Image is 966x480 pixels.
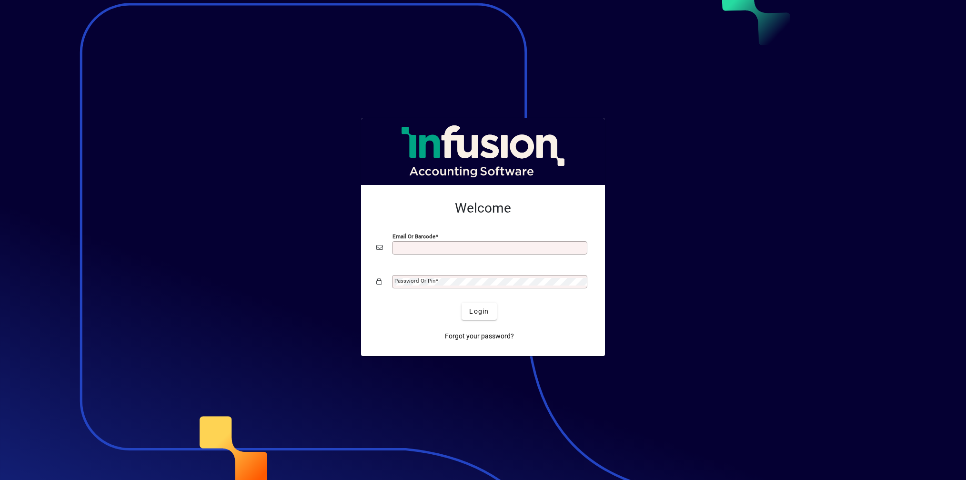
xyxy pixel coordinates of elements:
button: Login [462,303,496,320]
mat-label: Email or Barcode [392,233,435,240]
mat-label: Password or Pin [394,277,435,284]
span: Forgot your password? [445,331,514,341]
h2: Welcome [376,200,590,216]
a: Forgot your password? [441,327,518,345]
span: Login [469,306,489,317]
